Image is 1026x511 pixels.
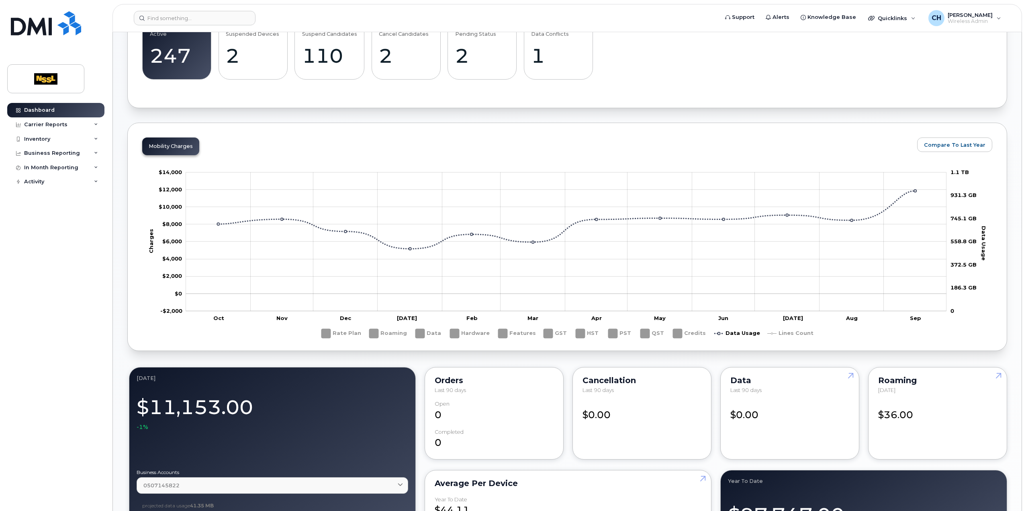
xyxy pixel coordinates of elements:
tspan: Nov [276,315,287,321]
tspan: 745.1 GB [950,215,977,222]
tspan: 41.35 MB [190,503,214,509]
a: Active247 [150,24,204,75]
g: Hardware [450,326,490,341]
span: Wireless Admin [948,18,993,25]
tspan: 372.5 GB [950,261,977,268]
a: Support [719,9,760,25]
g: Legend [321,326,813,341]
tspan: $2,000 [162,273,182,279]
div: 110 [302,44,357,68]
g: QST [640,326,665,341]
span: Last 90 days [582,387,614,393]
div: Average per Device [435,480,701,486]
tspan: [DATE] [783,315,803,321]
a: Data Conflicts1 [531,24,585,75]
span: [PERSON_NAME] [948,12,993,18]
a: Alerts [760,9,795,25]
tspan: 558.8 GB [950,238,977,244]
div: $36.00 [878,401,997,422]
tspan: -$2,000 [160,308,182,314]
g: Rate Plan [321,326,361,341]
div: completed [435,429,464,435]
g: Credits [673,326,706,341]
div: $0.00 [582,401,701,422]
g: $0 [162,221,182,227]
tspan: 0 [950,308,954,314]
div: Year to Date [728,478,999,484]
g: Roaming [369,326,407,341]
div: Roaming [878,377,997,384]
g: $0 [160,308,182,314]
g: $0 [162,238,182,244]
span: Last 90 days [730,387,762,393]
tspan: Mar [527,315,538,321]
tspan: $10,000 [159,203,182,210]
a: Suspend Candidates110 [302,24,357,75]
div: 0 [435,401,554,422]
tspan: $4,000 [162,255,182,262]
label: Business Accounts [137,470,408,475]
tspan: Aug [845,315,857,321]
div: Cancellation [582,377,701,384]
span: Quicklinks [878,15,907,21]
g: $0 [162,273,182,279]
div: September 2025 [137,375,408,381]
span: CH [932,13,941,23]
tspan: $6,000 [162,238,182,244]
tspan: [DATE] [397,315,417,321]
span: [DATE] [878,387,895,393]
a: Cancel Candidates2 [379,24,433,75]
g: Data [415,326,442,341]
g: PST [608,326,632,341]
a: Pending Status2 [455,24,509,75]
span: -1% [137,423,148,431]
tspan: Oct [213,315,224,321]
span: Knowledge Base [807,13,856,21]
g: $0 [159,186,182,193]
tspan: Feb [466,315,477,321]
tspan: Jun [718,315,728,321]
a: 0507145822 [137,477,408,494]
tspan: $12,000 [159,186,182,193]
div: 1 [531,44,585,68]
tspan: 1.1 TB [950,169,969,175]
div: Data [730,377,849,384]
g: Data Usage [714,326,760,341]
span: Support [732,13,754,21]
tspan: May [654,315,666,321]
g: Lines Count [767,326,813,341]
tspan: Apr [591,315,601,321]
text: projected data usage [142,503,214,509]
tspan: 931.3 GB [950,192,977,198]
div: 2 [379,44,433,68]
g: $0 [162,255,182,262]
g: $0 [159,203,182,210]
tspan: Sep [910,315,921,321]
div: Chris Haun [923,10,1007,26]
div: $0.00 [730,401,849,422]
div: 0 [435,429,554,450]
tspan: 186.3 GB [950,284,977,291]
tspan: $0 [175,290,182,297]
g: Chart [147,169,987,341]
span: Compare To Last Year [924,141,985,149]
tspan: $8,000 [162,221,182,227]
span: 0507145822 [143,482,180,489]
a: Knowledge Base [795,9,862,25]
g: $0 [159,169,182,175]
tspan: Data Usage [981,226,987,261]
tspan: Charges [147,229,154,253]
div: Open [435,401,450,407]
a: Suspended Devices2 [226,24,280,75]
div: Orders [435,377,554,384]
g: Features [498,326,536,341]
div: $11,153.00 [137,391,408,431]
g: HST [576,326,600,341]
input: Find something... [134,11,255,25]
div: Year to Date [435,497,467,503]
div: Quicklinks [862,10,921,26]
button: Compare To Last Year [917,137,992,152]
tspan: $14,000 [159,169,182,175]
tspan: Dec [340,315,352,321]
